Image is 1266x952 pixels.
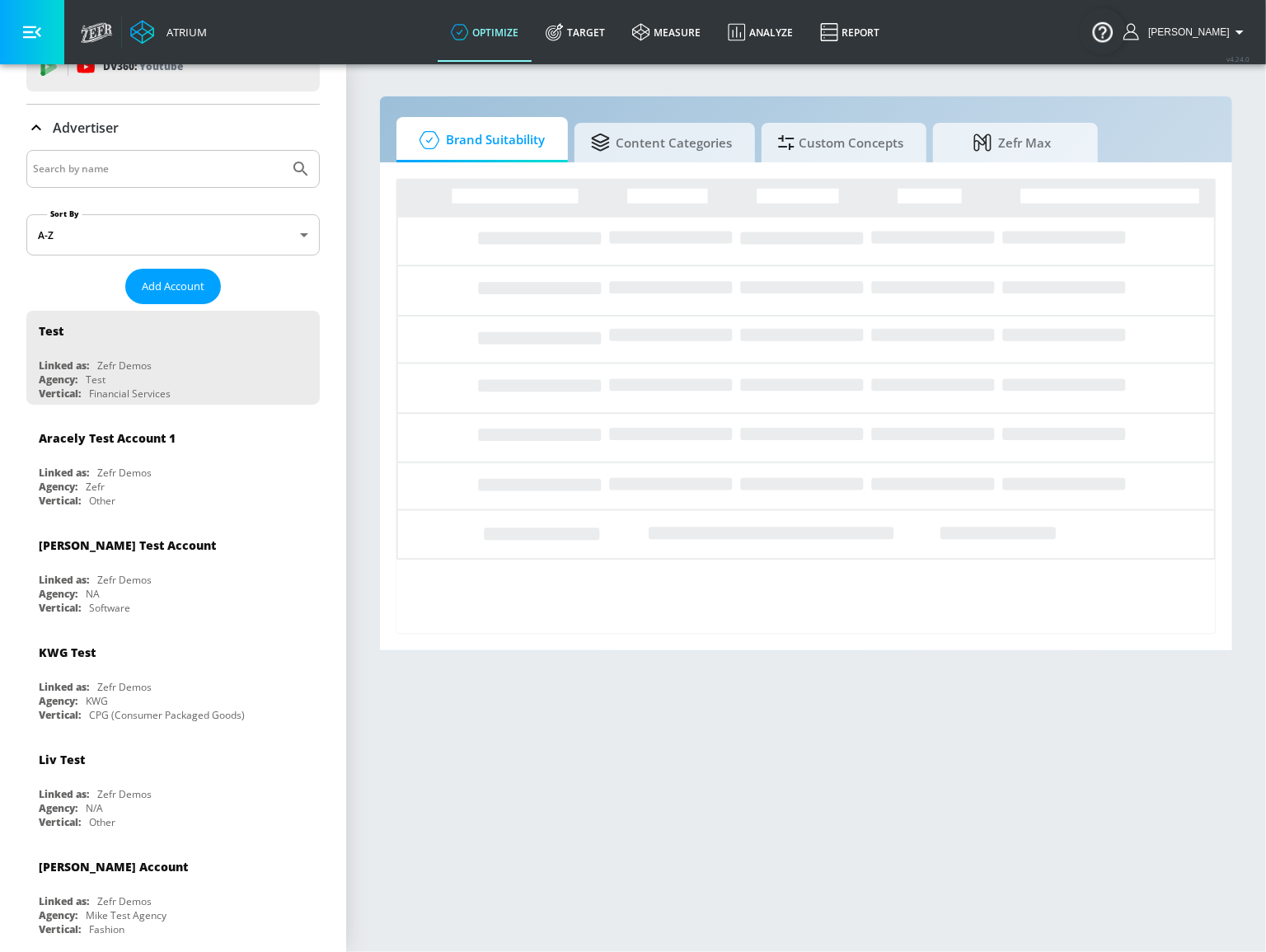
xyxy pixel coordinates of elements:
div: Agency: [39,801,77,815]
div: Zefr Demos [97,787,152,801]
div: Linked as: [39,466,89,480]
div: Linked as: [39,894,89,908]
div: Zefr Demos [97,680,152,694]
div: Zefr Demos [97,894,152,908]
a: measure [619,2,715,62]
button: [PERSON_NAME] [1123,22,1250,42]
div: KWG Test [39,645,96,660]
p: Advertiser [53,119,119,137]
div: Zefr Demos [97,359,152,373]
div: DV360: Youtube [26,42,320,91]
div: Vertical: [39,601,81,615]
div: Liv TestLinked as:Zefr DemosAgency:N/AVertical:Other [26,739,320,833]
span: Zefr Max [949,123,1075,162]
button: Open Resource Center [1080,8,1126,54]
div: A-Z [26,214,320,256]
div: Zefr Demos [97,573,152,587]
div: Vertical: [39,387,81,401]
div: CPG (Consumer Packaged Goods) [89,708,245,722]
div: KWG [86,694,108,708]
span: Brand Suitability [413,120,545,160]
a: Analyze [715,2,807,62]
div: [PERSON_NAME] Account [39,859,188,875]
a: Report [807,2,893,62]
div: Other [89,494,115,508]
div: Aracely Test Account 1Linked as:Zefr DemosAgency:ZefrVertical:Other [26,418,320,512]
div: KWG TestLinked as:Zefr DemosAgency:KWGVertical:CPG (Consumer Packaged Goods) [26,632,320,726]
span: Content Categories [591,123,732,162]
div: Test [39,323,63,339]
div: TestLinked as:Zefr DemosAgency:TestVertical:Financial Services [26,311,320,405]
input: Search by name [33,158,283,180]
div: Vertical: [39,815,81,829]
span: Custom Concepts [778,123,903,162]
span: login as: justin.nim@zefr.com [1142,26,1230,38]
div: Linked as: [39,359,89,373]
p: DV360: [103,58,183,76]
div: Vertical: [39,922,81,936]
div: Aracely Test Account 1 [39,430,176,446]
label: Sort By [47,209,82,219]
span: Add Account [142,277,204,296]
div: [PERSON_NAME] Test Account [39,537,216,553]
div: Other [89,815,115,829]
div: [PERSON_NAME] Test AccountLinked as:Zefr DemosAgency:NAVertical:Software [26,525,320,619]
div: Linked as: [39,680,89,694]
div: [PERSON_NAME] AccountLinked as:Zefr DemosAgency:Mike Test AgencyVertical:Fashion [26,846,320,940]
div: Fashion [89,922,124,936]
div: N/A [86,801,103,815]
div: Agency: [39,908,77,922]
div: Agency: [39,587,77,601]
div: Agency: [39,480,77,494]
div: Financial Services [89,387,171,401]
div: Vertical: [39,708,81,722]
div: Agency: [39,694,77,708]
div: NA [86,587,100,601]
div: Liv Test [39,752,85,767]
div: Test [86,373,105,387]
div: Advertiser [26,105,320,151]
a: Target [532,2,619,62]
span: v 4.24.0 [1226,54,1250,63]
div: Zefr [86,480,105,494]
div: Linked as: [39,573,89,587]
div: Software [89,601,130,615]
a: Atrium [130,20,207,45]
div: Atrium [160,25,207,40]
div: Linked as: [39,787,89,801]
div: Vertical: [39,494,81,508]
p: Youtube [139,58,183,75]
div: Agency: [39,373,77,387]
a: optimize [438,2,532,62]
div: Zefr Demos [97,466,152,480]
button: Add Account [125,269,221,304]
div: Mike Test Agency [86,908,166,922]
